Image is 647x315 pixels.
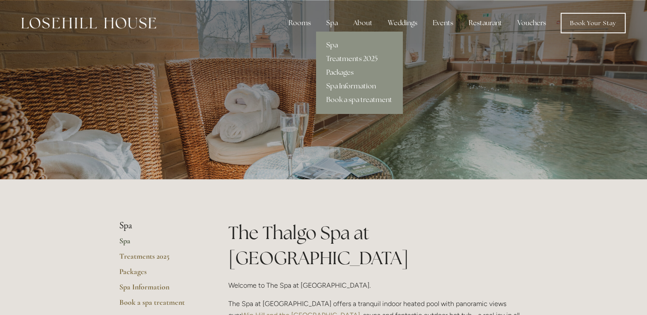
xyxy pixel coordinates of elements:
[119,282,201,297] a: Spa Information
[316,52,402,66] a: Treatments 2025
[426,15,460,32] div: Events
[462,15,509,32] div: Restaurant
[119,297,201,313] a: Book a spa treatment
[119,267,201,282] a: Packages
[346,15,379,32] div: About
[119,236,201,251] a: Spa
[319,15,345,32] div: Spa
[316,93,402,107] a: Book a spa treatment
[119,220,201,231] li: Spa
[316,38,402,52] a: Spa
[511,15,553,32] a: Vouchers
[228,220,528,271] h1: The Thalgo Spa at [GEOGRAPHIC_DATA]
[282,15,318,32] div: Rooms
[119,251,201,267] a: Treatments 2025
[228,280,528,291] p: Welcome to The Spa at [GEOGRAPHIC_DATA].
[561,13,626,33] a: Book Your Stay
[316,79,402,93] a: Spa Information
[21,17,156,29] img: Losehill House
[381,15,424,32] div: Weddings
[316,66,402,79] a: Packages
